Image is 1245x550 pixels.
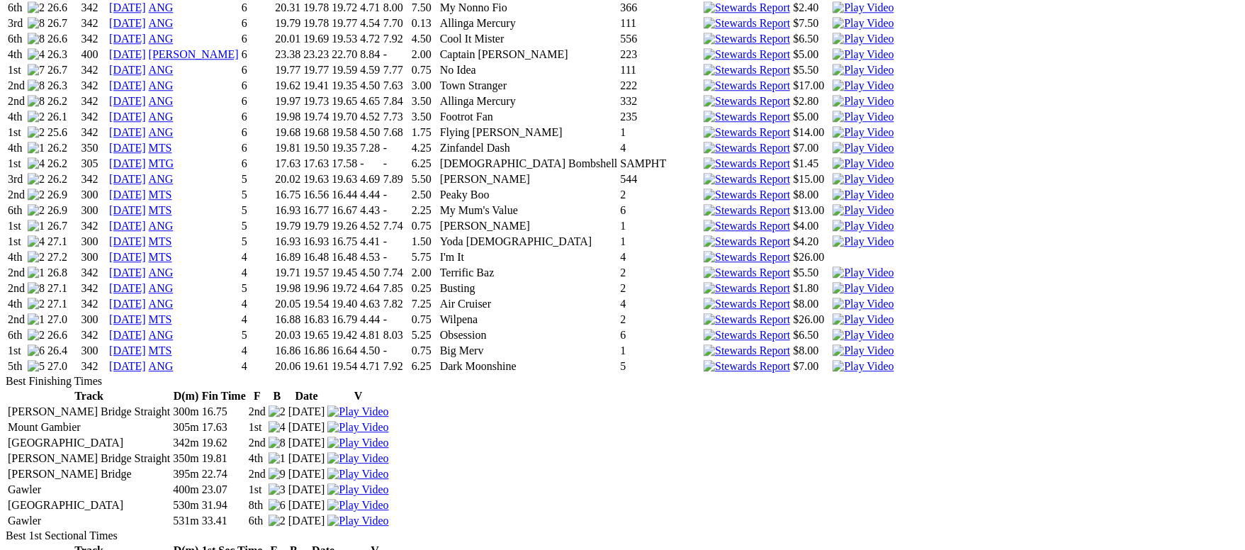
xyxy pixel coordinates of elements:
a: ANG [149,298,174,310]
a: [DATE] [109,344,146,357]
a: View replay [327,437,388,449]
td: 342 [81,63,108,77]
td: 342 [81,79,108,93]
td: 4.54 [359,16,381,30]
img: 8 [28,33,45,45]
img: Stewards Report [704,189,790,201]
td: 2nd [7,94,26,108]
a: View replay [833,189,894,201]
a: MTS [149,142,172,154]
td: 6 [241,125,274,140]
a: View replay [833,204,894,216]
img: Play Video [833,64,894,77]
td: 26.3 [47,79,79,93]
td: 223 [620,47,702,62]
td: 19.35 [331,79,358,93]
img: Stewards Report [704,204,790,217]
img: 4 [28,157,45,170]
td: 2.00 [411,47,438,62]
img: Stewards Report [704,329,790,342]
td: 8.84 [359,47,381,62]
img: Stewards Report [704,344,790,357]
img: 3 [269,483,286,496]
img: 6 [28,344,45,357]
a: View replay [833,157,894,169]
a: ANG [149,360,174,372]
a: [DATE] [109,48,146,60]
img: Play Video [327,515,388,527]
a: [DATE] [109,173,146,185]
td: 4.59 [359,63,381,77]
td: 4.50 [359,79,381,93]
img: Play Video [833,111,894,123]
td: 19.77 [331,16,358,30]
td: 6 [241,141,274,155]
td: 19.41 [303,79,329,93]
a: [DATE] [109,111,146,123]
td: $7.50 [792,16,830,30]
td: 6 [241,63,274,77]
td: 19.53 [331,32,358,46]
td: 4 [620,141,702,155]
td: 6 [241,1,274,15]
td: 25.6 [47,125,79,140]
td: 4.52 [359,110,381,124]
a: View replay [833,235,894,247]
a: View replay [833,220,894,232]
a: ANG [149,33,174,45]
img: Play Video [833,157,894,170]
td: 26.1 [47,110,79,124]
img: 4 [269,421,286,434]
a: View replay [327,452,388,464]
td: 26.6 [47,1,79,15]
a: MTS [149,251,172,263]
td: 342 [81,94,108,108]
a: [DATE] [109,329,146,341]
td: 342 [81,32,108,46]
td: 20.01 [274,32,301,46]
td: 7.73 [383,110,410,124]
img: Play Video [833,220,894,232]
td: 19.62 [274,79,301,93]
td: 0.75 [411,63,438,77]
a: View replay [833,111,894,123]
a: [PERSON_NAME] [149,48,239,60]
img: 4 [28,235,45,248]
td: 7.84 [383,94,410,108]
a: View replay [327,483,388,495]
a: MTS [149,313,172,325]
td: 6 [241,32,274,46]
td: 19.68 [274,125,301,140]
td: 222 [620,79,702,93]
img: Play Video [327,499,388,512]
td: No Idea [439,63,619,77]
td: 19.59 [331,63,358,77]
td: 7.50 [411,1,438,15]
img: Stewards Report [704,235,790,248]
td: 19.65 [331,94,358,108]
a: View replay [833,48,894,60]
td: 6th [7,1,26,15]
a: ANG [149,173,174,185]
td: 1 [620,125,702,140]
img: Play Video [327,437,388,449]
img: Play Video [833,189,894,201]
td: 19.77 [274,63,301,77]
img: Stewards Report [704,173,790,186]
td: 19.35 [331,141,358,155]
img: Stewards Report [704,95,790,108]
a: View replay [833,282,894,294]
img: Play Video [833,282,894,295]
img: Stewards Report [704,251,790,264]
td: 6th [7,32,26,46]
img: 8 [269,437,286,449]
img: Stewards Report [704,157,790,170]
td: $6.50 [792,32,830,46]
a: View replay [833,298,894,310]
img: 4 [28,48,45,61]
a: ANG [149,266,174,279]
a: View replay [833,173,894,185]
a: [DATE] [109,79,146,91]
img: 2 [28,298,45,310]
td: 19.78 [303,1,329,15]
